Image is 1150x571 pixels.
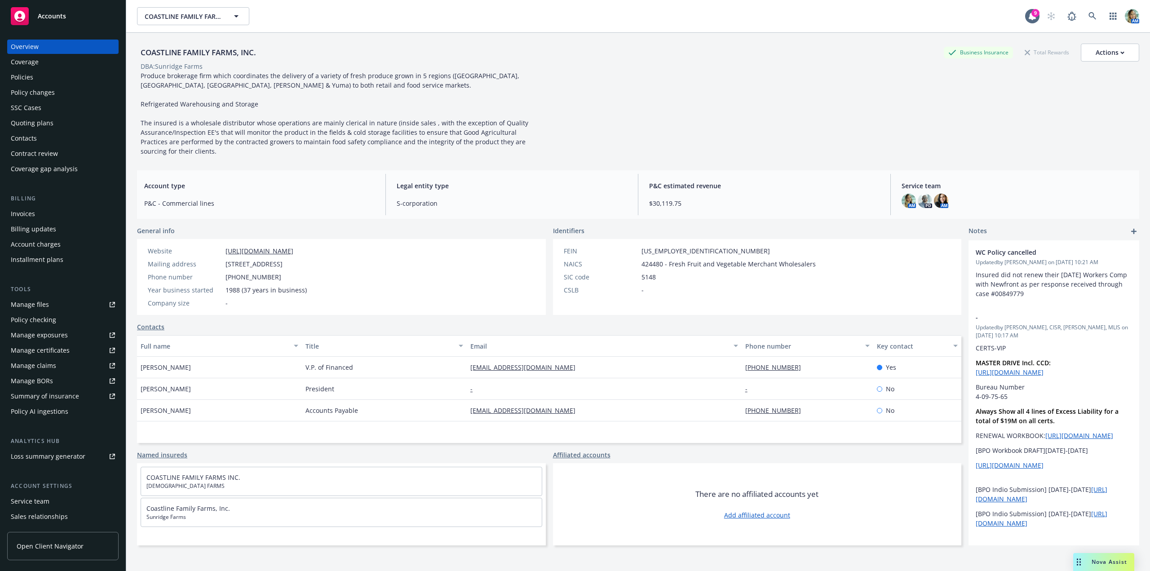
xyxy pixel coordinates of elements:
div: Invoices [11,207,35,221]
div: Drag to move [1073,553,1084,571]
div: Website [148,246,222,256]
a: Switch app [1104,7,1122,25]
span: 1988 (37 years in business) [226,285,307,295]
span: Notes [969,226,987,237]
a: Policy AI ingestions [7,404,119,419]
span: 424480 - Fresh Fruit and Vegetable Merchant Wholesalers [641,259,816,269]
div: Manage BORs [11,374,53,388]
a: - [470,385,480,393]
span: [STREET_ADDRESS] [226,259,283,269]
img: photo [918,194,932,208]
p: [BPO Workbook DRAFT][DATE]-[DATE] [976,446,1132,455]
a: [EMAIL_ADDRESS][DOMAIN_NAME] [470,363,583,372]
a: Installment plans [7,252,119,267]
a: Invoices [7,207,119,221]
div: NAICS [564,259,638,269]
a: - [745,385,755,393]
a: Search [1084,7,1101,25]
span: Legal entity type [397,181,627,190]
div: Manage certificates [11,343,70,358]
div: -Updatedby [PERSON_NAME], CISR, [PERSON_NAME], MLIS on [DATE] 10:17 AMCERTS-VIPMASTER DRIVE Incl.... [969,305,1139,535]
a: Account charges [7,237,119,252]
button: Actions [1081,44,1139,62]
div: Mailing address [148,259,222,269]
a: [EMAIL_ADDRESS][DOMAIN_NAME] [470,406,583,415]
div: Analytics hub [7,437,119,446]
div: Policies [11,70,33,84]
a: [PHONE_NUMBER] [745,406,808,415]
a: Coverage [7,55,119,69]
span: P&C - Commercial lines [144,199,375,208]
span: Identifiers [553,226,584,235]
span: $30,119.75 [649,199,880,208]
span: Nova Assist [1092,558,1127,566]
span: COASTLINE FAMILY FARMS, INC. [145,12,222,21]
img: photo [934,194,948,208]
span: [PERSON_NAME] [141,363,191,372]
span: Yes [886,363,896,372]
button: Phone number [742,335,874,357]
span: - [976,313,1109,322]
span: No [886,406,894,415]
a: Policy changes [7,85,119,100]
a: Quoting plans [7,116,119,130]
a: COASTLINE FAMILY FARMS INC. [146,473,240,482]
span: Open Client Navigator [17,541,84,551]
a: Manage exposures [7,328,119,342]
span: - [226,298,228,308]
span: 5148 [641,272,656,282]
div: Company size [148,298,222,308]
div: Loss summary generator [11,449,85,464]
a: Contacts [137,322,164,332]
a: [URL][DOMAIN_NAME] [1045,431,1113,440]
div: Policy changes [11,85,55,100]
div: Contract review [11,146,58,161]
span: [PERSON_NAME] [141,406,191,415]
div: Manage exposures [11,328,68,342]
div: Phone number [745,341,860,351]
a: Sales relationships [7,509,119,524]
span: S-corporation [397,199,627,208]
a: Contract review [7,146,119,161]
a: Overview [7,40,119,54]
a: add [1128,226,1139,237]
div: Billing [7,194,119,203]
a: Accounts [7,4,119,29]
div: Overview [11,40,39,54]
span: - [641,285,644,295]
a: [URL][DOMAIN_NAME] [226,247,293,255]
img: photo [902,194,916,208]
a: Billing updates [7,222,119,236]
a: Add affiliated account [724,510,790,520]
span: Updated by [PERSON_NAME] on [DATE] 10:21 AM [976,258,1132,266]
div: Billing updates [11,222,56,236]
div: Phone number [148,272,222,282]
div: Contacts [11,131,37,146]
button: Key contact [873,335,961,357]
span: General info [137,226,175,235]
button: Title [302,335,467,357]
span: There are no affiliated accounts yet [695,489,818,500]
div: Actions [1096,44,1124,61]
a: Named insureds [137,450,187,460]
a: Policy checking [7,313,119,327]
div: Total Rewards [1020,47,1074,58]
a: Coverage gap analysis [7,162,119,176]
a: [PHONE_NUMBER] [745,363,808,372]
div: Coverage [11,55,39,69]
div: WC Policy cancelledUpdatedby [PERSON_NAME] on [DATE] 10:21 AMInsured did not renew their [DATE] W... [969,240,1139,305]
div: Service team [11,494,49,509]
button: Nova Assist [1073,553,1134,571]
button: Full name [137,335,302,357]
div: Full name [141,341,288,351]
span: [US_EMPLOYER_IDENTIFICATION_NUMBER] [641,246,770,256]
p: Bureau Number 4-09-75-65 [976,382,1132,401]
div: Tools [7,285,119,294]
a: [URL][DOMAIN_NAME] [976,368,1044,376]
strong: Always Show all 4 lines of Excess Liability for a total of $19M on all certs. [976,407,1120,425]
a: SSC Cases [7,101,119,115]
a: Contacts [7,131,119,146]
a: [URL][DOMAIN_NAME] [976,461,1044,469]
span: Produce brokerage firm which coordinates the delivery of a variety of fresh produce grown in 5 re... [141,71,530,155]
button: Email [467,335,742,357]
